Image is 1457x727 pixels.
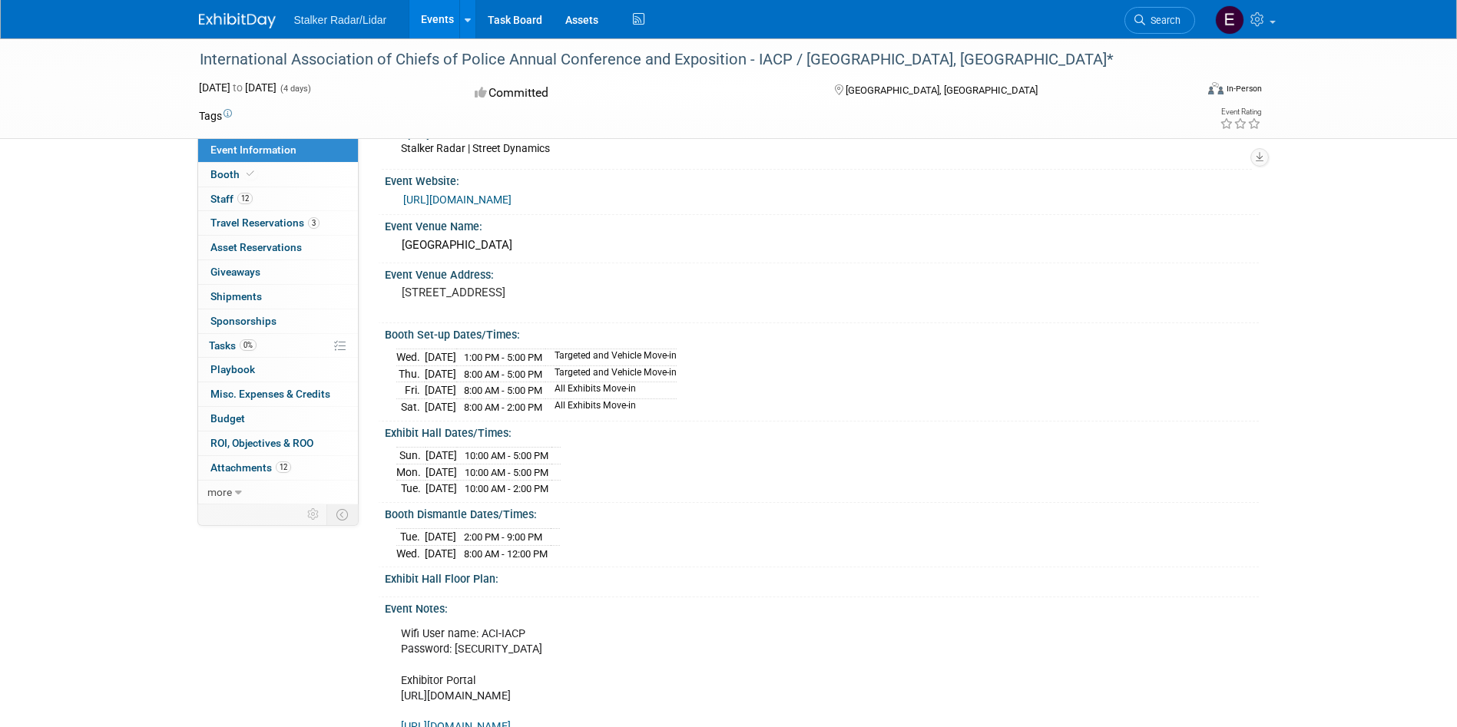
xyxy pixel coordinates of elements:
td: [DATE] [425,529,456,546]
span: 3 [308,217,320,229]
a: Booth [198,163,358,187]
a: more [198,481,358,504]
div: Event Notes: [385,597,1259,616]
span: Stalker Radar | Street Dynamics [401,142,550,154]
span: Budget [210,412,245,425]
span: (4 days) [279,84,311,94]
span: Sponsorships [210,315,276,327]
span: 0% [240,339,257,351]
span: 8:00 AM - 12:00 PM [464,548,548,560]
a: Event Information [198,138,358,162]
a: Playbook [198,358,358,382]
td: All Exhibits Move-in [545,382,677,399]
a: Search [1124,7,1195,34]
span: Shipments [210,290,262,302]
img: Eric Zastrow [1215,5,1244,35]
a: Sponsorships [198,309,358,333]
div: Event Rating [1220,108,1261,116]
td: Tue. [396,529,425,546]
div: In-Person [1226,83,1262,94]
td: Targeted and Vehicle Move-in [545,365,677,382]
span: 8:00 AM - 2:00 PM [464,402,542,413]
span: [DATE] [DATE] [199,81,276,94]
span: Playbook [210,363,255,375]
span: Asset Reservations [210,241,302,253]
span: more [207,486,232,498]
span: Tasks [209,339,257,352]
div: Event Website: [385,170,1259,189]
a: Budget [198,407,358,431]
span: Stalker Radar/Lidar [294,14,387,26]
span: 10:00 AM - 5:00 PM [465,467,548,478]
a: Attachments12 [198,456,358,480]
span: 1:00 PM - 5:00 PM [464,352,542,363]
span: Booth [210,168,257,180]
span: Travel Reservations [210,216,320,229]
div: Event Venue Address: [385,263,1259,283]
span: ROI, Objectives & ROO [210,437,313,449]
a: Misc. Expenses & Credits [198,382,358,406]
span: to [230,81,245,94]
span: 8:00 AM - 5:00 PM [464,368,542,380]
td: Wed. [396,349,425,366]
td: [DATE] [426,464,457,481]
span: Giveaways [210,266,260,278]
a: Travel Reservations3 [198,211,358,235]
td: Sat. [396,399,425,415]
td: All Exhibits Move-in [545,399,677,415]
i: Booth reservation complete [247,170,254,178]
a: [URL][DOMAIN_NAME] [403,193,512,206]
td: [DATE] [426,481,457,497]
td: [DATE] [425,349,456,366]
td: [DATE] [425,382,456,399]
a: Staff12 [198,187,358,211]
td: [DATE] [425,365,456,382]
span: [GEOGRAPHIC_DATA], [GEOGRAPHIC_DATA] [846,84,1038,96]
div: [GEOGRAPHIC_DATA] [396,233,1247,257]
span: Search [1145,15,1181,26]
img: Format-Inperson.png [1208,82,1224,94]
div: Booth Set-up Dates/Times: [385,323,1259,342]
div: Event Venue Name: [385,215,1259,234]
td: Thu. [396,365,425,382]
span: 8:00 AM - 5:00 PM [464,385,542,396]
td: Tue. [396,481,426,497]
td: Toggle Event Tabs [326,504,358,524]
a: ROI, Objectives & ROO [198,431,358,455]
div: Exhibit Hall Dates/Times: [385,421,1259,441]
span: 12 [237,193,253,204]
div: Booth Dismantle Dates/Times: [385,503,1259,522]
td: Wed. [396,545,425,561]
a: Shipments [198,285,358,309]
td: Tags [199,108,232,124]
div: Exhibit Hall Floor Plan: [385,567,1259,587]
div: International Association of Chiefs of Police Annual Conference and Exposition - IACP / [GEOGRAPH... [194,46,1172,74]
td: Personalize Event Tab Strip [300,504,327,524]
td: [DATE] [425,399,456,415]
a: Giveaways [198,260,358,284]
span: 12 [276,461,291,473]
td: Mon. [396,464,426,481]
span: Event Information [210,144,296,156]
td: Fri. [396,382,425,399]
td: Targeted and Vehicle Move-in [545,349,677,366]
td: [DATE] [425,545,456,561]
img: ExhibitDay [199,13,276,28]
span: Misc. Expenses & Credits [210,388,330,400]
pre: [STREET_ADDRESS] [402,286,732,299]
span: Staff [210,193,253,205]
div: Event Format [1104,80,1263,103]
td: Sun. [396,448,426,464]
a: Asset Reservations [198,236,358,259]
a: Tasks0% [198,334,358,358]
td: [DATE] [426,448,457,464]
span: 2:00 PM - 9:00 PM [464,531,542,543]
span: Attachments [210,461,291,474]
div: Committed [470,80,810,107]
span: 10:00 AM - 5:00 PM [465,450,548,461]
span: 10:00 AM - 2:00 PM [465,483,548,494]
